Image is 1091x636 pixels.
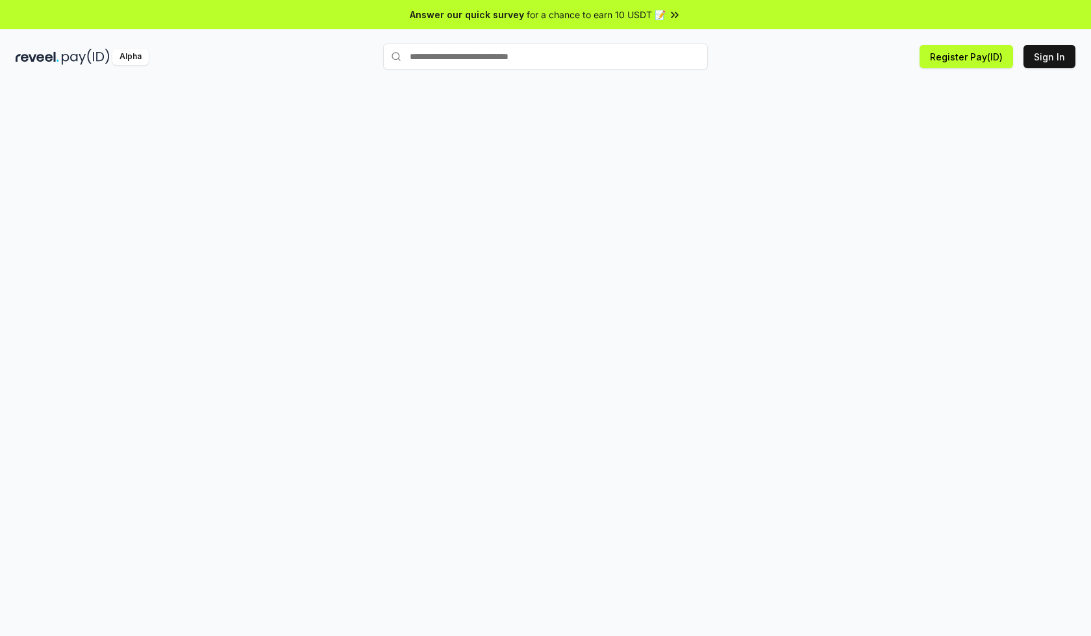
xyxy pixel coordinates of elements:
[527,8,666,21] span: for a chance to earn 10 USDT 📝
[1023,45,1075,68] button: Sign In
[112,49,149,65] div: Alpha
[16,49,59,65] img: reveel_dark
[410,8,524,21] span: Answer our quick survey
[920,45,1013,68] button: Register Pay(ID)
[62,49,110,65] img: pay_id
